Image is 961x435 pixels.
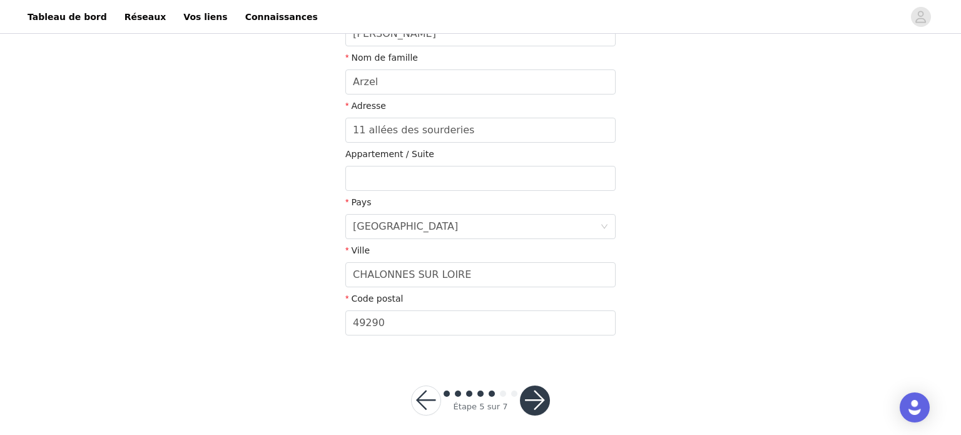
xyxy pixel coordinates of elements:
font: Réseaux [125,11,166,21]
label: Nom de famille [345,53,418,63]
font: Étape 5 sur 7 [454,402,508,411]
label: Ville [345,245,370,255]
font: Tableau de bord [28,11,107,21]
font: Vos liens [183,11,227,21]
div: France [353,215,458,238]
div: avatar [915,7,927,27]
a: Réseaux [117,3,174,31]
a: Tableau de bord [20,3,114,31]
font: Code postal [351,294,403,304]
a: Vos liens [176,3,235,31]
font: Nom de famille [351,53,418,63]
font: Ville [351,245,370,255]
i: icon: down [601,223,608,232]
font: Connaissances [245,11,318,21]
label: Appartement / Suite [345,149,434,159]
font: Pays [351,197,371,207]
a: Connaissances [238,3,325,31]
label: Adresse [345,101,386,111]
input: Address [345,118,616,143]
font: Adresse [351,101,385,111]
label: Pays [345,197,371,207]
div: Ouvrir Intercom Messenger [900,392,930,422]
label: Code postal [345,294,403,304]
